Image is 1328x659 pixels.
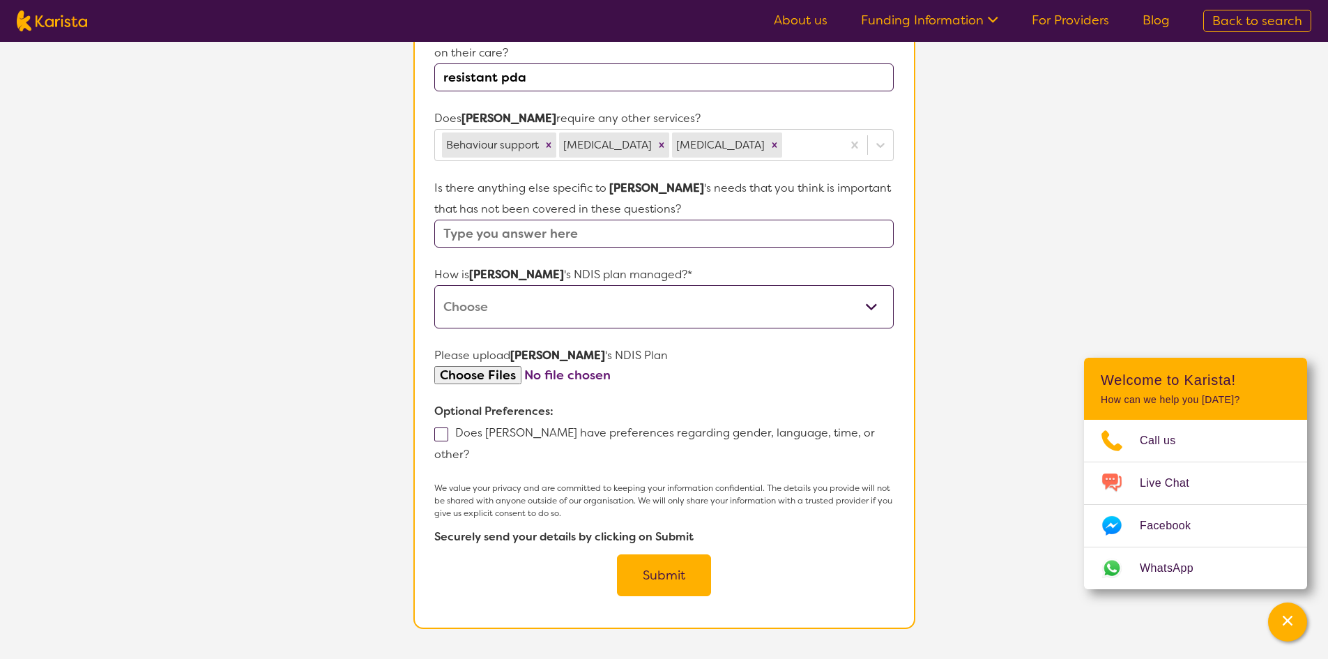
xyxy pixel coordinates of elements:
a: For Providers [1032,12,1109,29]
span: WhatsApp [1140,558,1210,579]
p: Does require any other services? [434,108,893,129]
ul: Choose channel [1084,420,1307,589]
input: Type you answer here [434,220,893,248]
strong: [PERSON_NAME] [461,111,556,126]
input: Please briefly explain [434,63,893,91]
a: Back to search [1203,10,1311,32]
div: [MEDICAL_DATA] [559,132,654,158]
div: Remove Speech therapy [767,132,782,158]
span: Facebook [1140,515,1207,536]
p: How is 's NDIS plan managed?* [434,264,893,285]
button: Channel Menu [1268,603,1307,642]
a: Funding Information [861,12,998,29]
p: Does have any behaviours relevant to this request that may impact on their care? [434,22,893,63]
div: Remove Behaviour support [541,132,556,158]
div: Remove Occupational therapy [654,132,669,158]
div: Behaviour support [442,132,541,158]
p: We value your privacy and are committed to keeping your information confidential. The details you... [434,482,893,520]
p: Please upload 's NDIS Plan [434,345,893,366]
span: Call us [1140,430,1193,451]
a: Web link opens in a new tab. [1084,547,1307,589]
div: [MEDICAL_DATA] [672,132,767,158]
p: Is there anything else specific to 's needs that you think is important that has not been covered... [434,178,893,220]
span: Live Chat [1140,473,1206,494]
p: How can we help you [DATE]? [1101,394,1290,406]
a: Blog [1143,12,1170,29]
strong: [PERSON_NAME] [609,181,704,195]
img: Karista logo [17,10,87,31]
strong: [PERSON_NAME] [510,348,605,363]
button: Submit [617,554,711,596]
span: Back to search [1212,13,1302,29]
h2: Welcome to Karista! [1101,372,1290,388]
label: Does [PERSON_NAME] have preferences regarding gender, language, time, or other? [434,425,875,462]
b: Optional Preferences: [434,404,554,418]
strong: [PERSON_NAME] [469,267,564,282]
div: Channel Menu [1084,358,1307,589]
b: Securely send your details by clicking on Submit [434,529,694,544]
a: About us [774,12,827,29]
